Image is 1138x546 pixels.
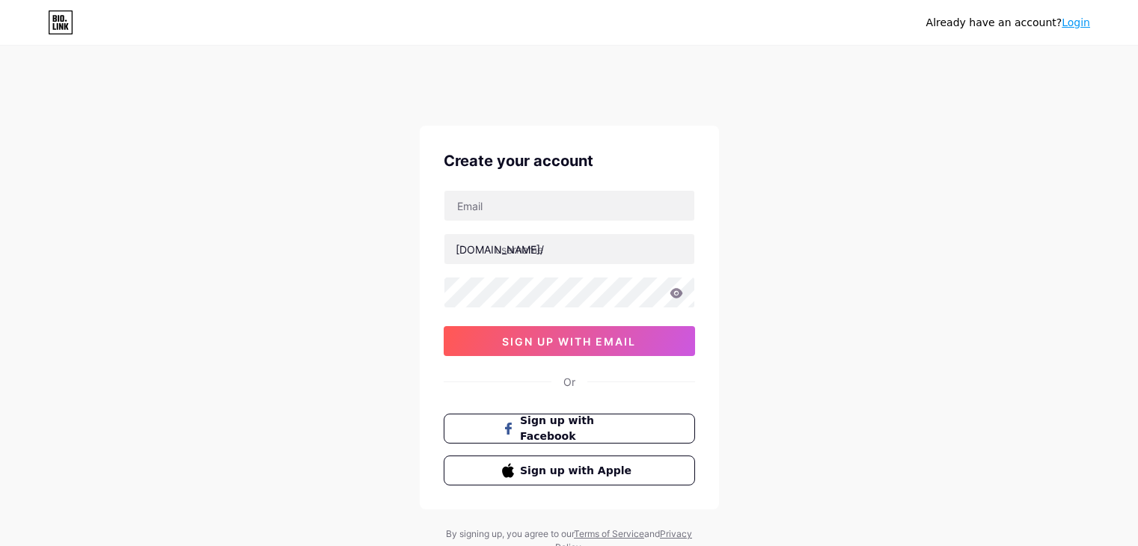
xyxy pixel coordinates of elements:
span: sign up with email [502,335,636,348]
input: Email [444,191,694,221]
button: Sign up with Apple [444,455,695,485]
span: Sign up with Apple [520,463,636,479]
div: Create your account [444,150,695,172]
a: Terms of Service [574,528,644,539]
div: Already have an account? [926,15,1090,31]
button: Sign up with Facebook [444,414,695,444]
input: username [444,234,694,264]
div: Or [563,374,575,390]
button: sign up with email [444,326,695,356]
span: Sign up with Facebook [520,413,636,444]
a: Login [1062,16,1090,28]
div: [DOMAIN_NAME]/ [456,242,544,257]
